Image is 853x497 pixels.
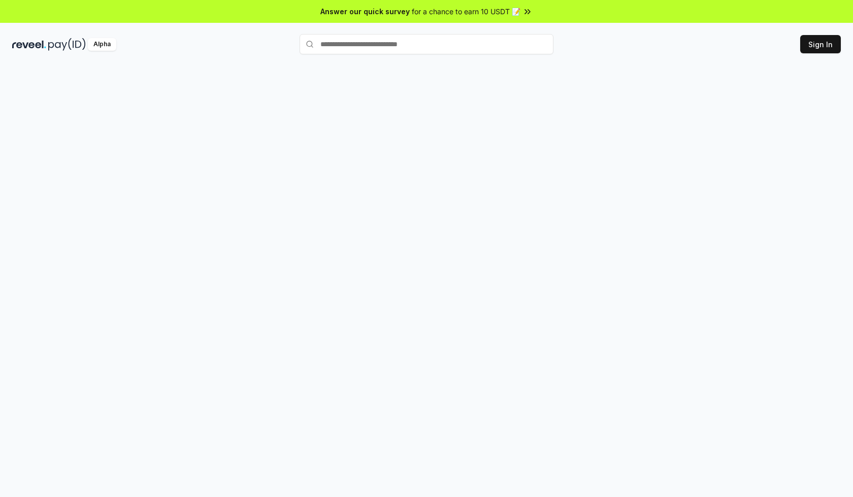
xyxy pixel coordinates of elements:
[320,6,410,17] span: Answer our quick survey
[412,6,520,17] span: for a chance to earn 10 USDT 📝
[800,35,841,53] button: Sign In
[88,38,116,51] div: Alpha
[48,38,86,51] img: pay_id
[12,38,46,51] img: reveel_dark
